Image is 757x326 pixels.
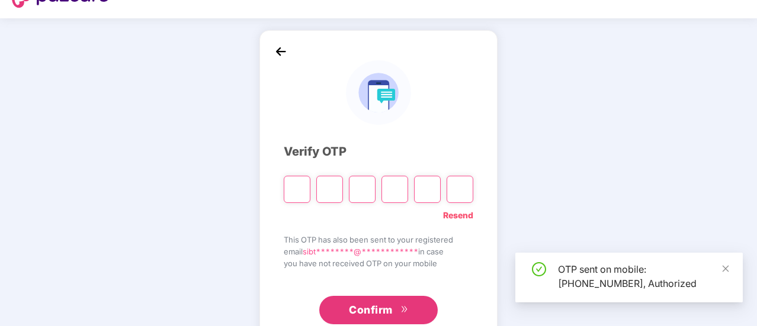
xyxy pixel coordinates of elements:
[284,143,473,161] div: Verify OTP
[447,176,473,203] input: Digit 6
[558,262,729,291] div: OTP sent on mobile: [PHONE_NUMBER], Authorized
[284,176,310,203] input: Please enter verification code. Digit 1
[316,176,343,203] input: Digit 2
[443,209,473,222] a: Resend
[346,60,410,125] img: logo
[284,234,473,246] span: This OTP has also been sent to your registered
[319,296,438,324] button: Confirmdouble-right
[400,305,408,315] span: double-right
[349,302,393,318] span: Confirm
[381,176,408,203] input: Digit 4
[414,176,441,203] input: Digit 5
[349,176,376,203] input: Digit 3
[532,262,546,276] span: check-circle
[721,264,730,273] span: close
[272,43,290,60] img: back_icon
[284,246,473,257] span: email in case
[284,257,473,269] span: you have not received OTP on your mobile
